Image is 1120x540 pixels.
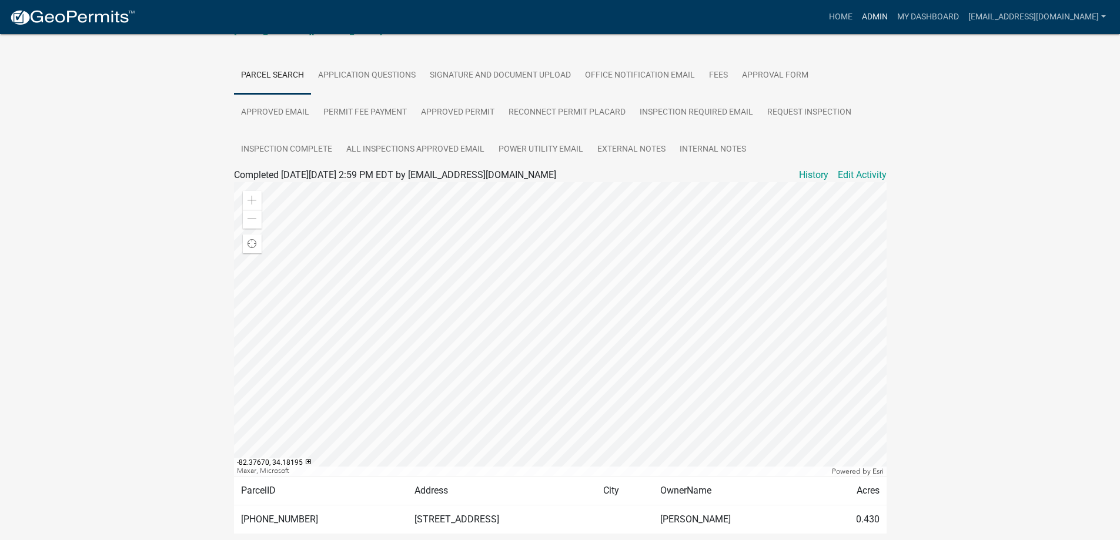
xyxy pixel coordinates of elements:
td: Acres [814,476,886,505]
a: Permit Fee Payment [316,94,414,132]
a: Home [824,6,857,28]
a: Edit Activity [838,168,887,182]
a: Reconnect Permit Placard [502,94,633,132]
a: Esri [872,467,884,475]
td: 0.430 [814,505,886,534]
a: Office Notification Email [578,57,702,95]
a: Approved Email [234,94,316,132]
a: Fees [702,57,735,95]
a: Signature and Document Upload [423,57,578,95]
div: Find my location [243,234,262,253]
td: OwnerName [653,476,815,505]
td: [PERSON_NAME] [653,505,815,534]
td: Address [407,476,596,505]
a: Parcel search [234,57,311,95]
a: External Notes [590,131,673,169]
a: Request Inspection [760,94,858,132]
a: [EMAIL_ADDRESS][DOMAIN_NAME] [964,6,1111,28]
a: Approved Permit [414,94,502,132]
a: All Inspections Approved Email [339,131,492,169]
a: Internal Notes [673,131,753,169]
span: Completed [DATE][DATE] 2:59 PM EDT by [EMAIL_ADDRESS][DOMAIN_NAME] [234,169,556,180]
div: Powered by [829,467,887,476]
td: City [596,476,653,505]
td: [PHONE_NUMBER] [234,505,408,534]
div: Maxar, Microsoft [234,467,829,476]
div: Zoom out [243,210,262,229]
a: [EMAIL_ADDRESS][DOMAIN_NAME] [234,25,382,36]
div: Zoom in [243,191,262,210]
a: Admin [857,6,892,28]
a: Inspection Required Email [633,94,760,132]
a: Approval Form [735,57,815,95]
a: History [799,168,828,182]
td: ParcelID [234,476,408,505]
a: Inspection Complete [234,131,339,169]
a: My Dashboard [892,6,964,28]
td: [STREET_ADDRESS] [407,505,596,534]
a: Power Utility Email [492,131,590,169]
a: Application Questions [311,57,423,95]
